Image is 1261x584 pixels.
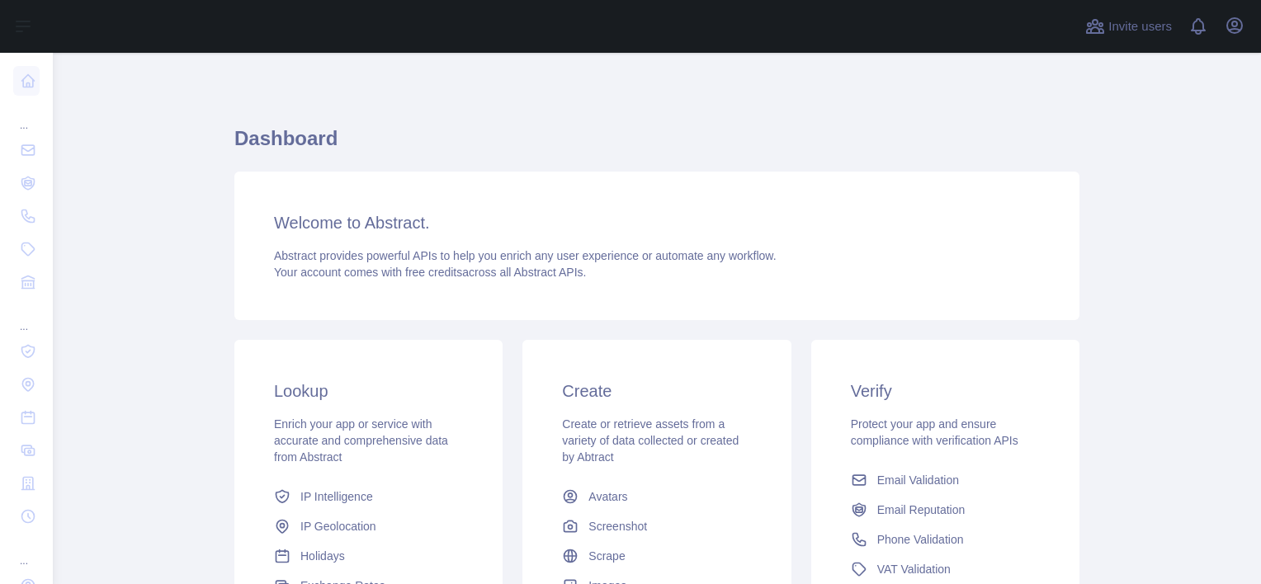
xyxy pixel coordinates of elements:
a: IP Intelligence [267,482,470,511]
a: VAT Validation [844,554,1046,584]
button: Invite users [1082,13,1175,40]
a: Avatars [555,482,758,511]
span: Create or retrieve assets from a variety of data collected or created by Abtract [562,417,739,464]
h3: Welcome to Abstract. [274,211,1040,234]
a: Email Reputation [844,495,1046,525]
span: Enrich your app or service with accurate and comprehensive data from Abstract [274,417,448,464]
span: Protect your app and ensure compliance with verification APIs [851,417,1018,447]
h3: Verify [851,379,1040,403]
div: ... [13,99,40,132]
span: IP Geolocation [300,518,376,535]
h1: Dashboard [234,125,1079,165]
a: Scrape [555,541,758,571]
a: Holidays [267,541,470,571]
div: ... [13,535,40,568]
span: IP Intelligence [300,488,373,505]
a: Email Validation [844,465,1046,495]
span: Phone Validation [877,531,964,548]
span: Screenshot [588,518,647,535]
span: free credits [405,266,462,279]
a: IP Geolocation [267,511,470,541]
div: ... [13,300,40,333]
span: Your account comes with across all Abstract APIs. [274,266,586,279]
span: Holidays [300,548,345,564]
span: Abstract provides powerful APIs to help you enrich any user experience or automate any workflow. [274,249,777,262]
a: Screenshot [555,511,758,541]
span: Invite users [1108,17,1172,36]
span: Email Validation [877,472,959,488]
a: Phone Validation [844,525,1046,554]
span: Scrape [588,548,625,564]
span: VAT Validation [877,561,951,577]
h3: Create [562,379,751,403]
h3: Lookup [274,379,463,403]
span: Email Reputation [877,502,966,518]
span: Avatars [588,488,627,505]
